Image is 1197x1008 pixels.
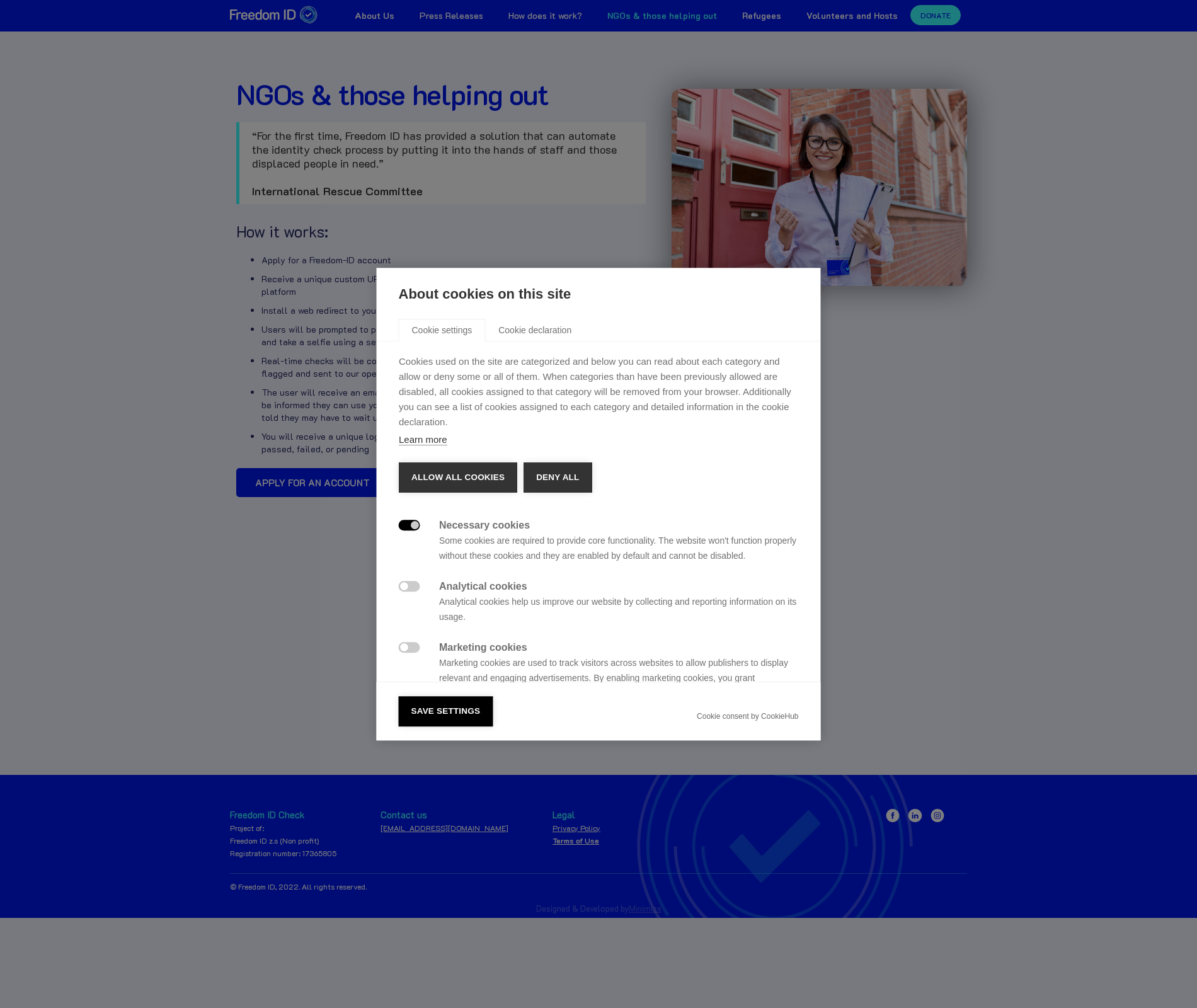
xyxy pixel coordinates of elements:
label:  [399,642,420,653]
label:  [399,520,420,530]
a: Cookie settings [399,319,486,341]
button: Deny all [524,462,592,493]
button: Allow all cookies [399,462,517,493]
a: Cookie declaration [485,319,585,341]
strong: Analytical cookies [439,581,527,592]
p: Some cookies are required to provide core functionality. The website won't function properly with... [439,533,799,563]
p: Analytical cookies help us improve our website by collecting and reporting information on its usage. [439,594,799,624]
strong: Necessary cookies [439,520,530,530]
strong: Marketing cookies [439,642,527,653]
p: Cookies used on the site are categorized and below you can read about each category and allow or ... [399,354,799,430]
a: Learn more [399,434,447,445]
button: Save settings [399,696,493,726]
strong: About cookies on this site [399,286,571,302]
label:  [399,581,420,592]
p: Marketing cookies are used to track visitors across websites to allow publishers to display relev... [439,655,799,701]
a: Cookie consent by CookieHub [697,712,798,721]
